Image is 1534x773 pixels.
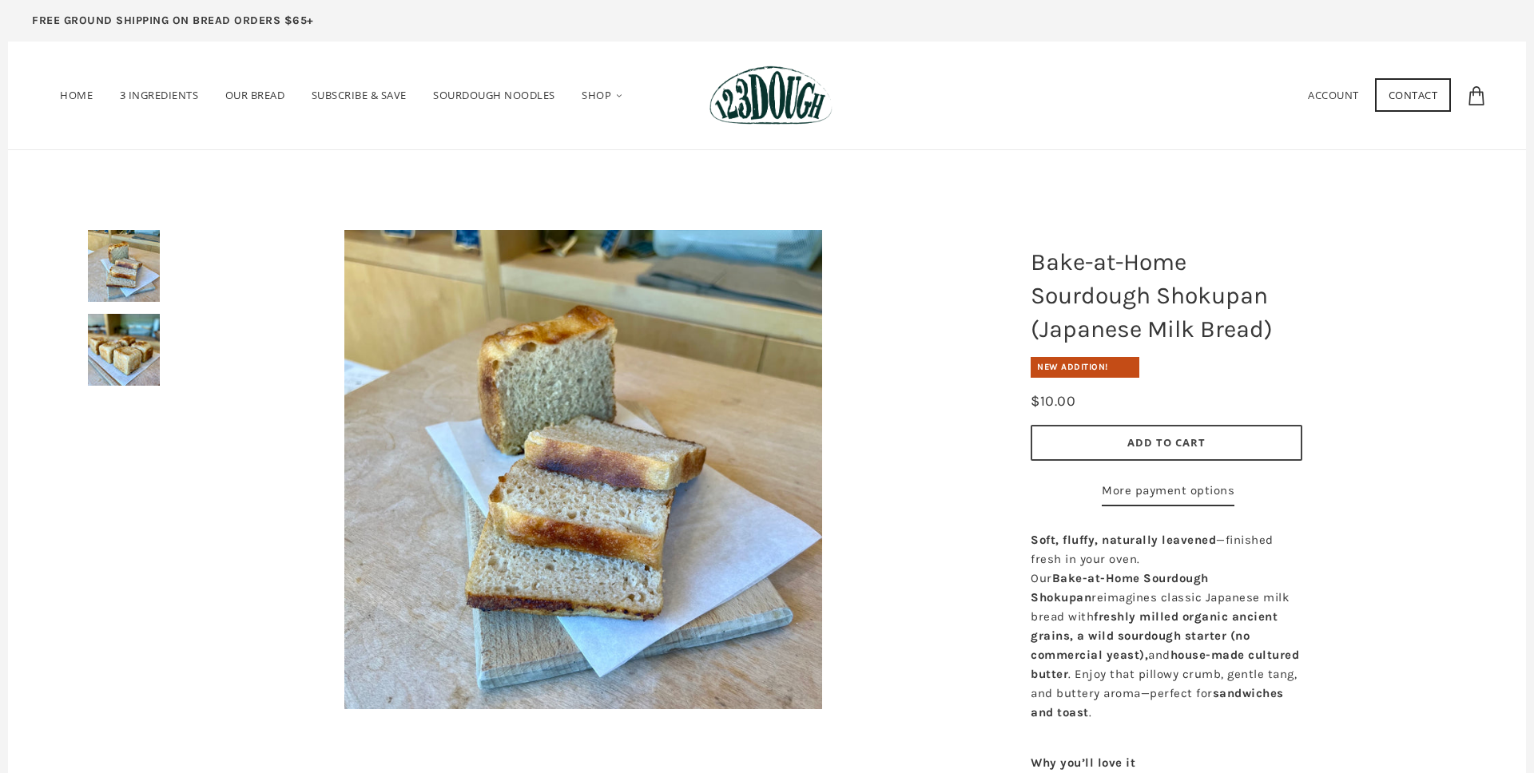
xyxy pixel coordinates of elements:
nav: Primary [48,66,636,125]
strong: freshly milled organic ancient grains, a wild sourdough starter (no commercial yeast), [1031,609,1278,662]
strong: Why you’ll love it [1031,755,1135,770]
p: FREE GROUND SHIPPING ON BREAD ORDERS $65+ [32,12,314,30]
a: SOURDOUGH NOODLES [421,66,567,125]
strong: Soft, fluffy, naturally leavened [1031,533,1216,547]
a: Shop [570,66,636,125]
strong: Bake-at-Home Sourdough Shokupan [1031,571,1209,605]
a: Our Bread [213,66,297,125]
img: Bake-at-Home Sourdough Shokupan (Japanese Milk Bread) [88,314,160,386]
a: Subscribe & Save [300,66,419,125]
span: SOURDOUGH NOODLES [433,88,555,102]
span: Subscribe & Save [312,88,407,102]
span: Add to Cart [1127,435,1206,450]
h1: Bake-at-Home Sourdough Shokupan (Japanese Milk Bread) [1019,237,1314,354]
p: —finished fresh in your oven. Our reimagines classic Japanese milk bread with and . Enjoy that pi... [1031,530,1302,722]
span: 3 Ingredients [120,88,199,102]
img: Bake-at-Home Sourdough Shokupan (Japanese Milk Bread) [344,230,822,709]
strong: sandwiches and toast [1031,686,1284,719]
span: Home [60,88,93,102]
a: Bake-at-Home Sourdough Shokupan (Japanese Milk Bread) [200,230,967,709]
img: 123Dough Bakery [709,65,832,125]
img: Bake-at-Home Sourdough Shokupan (Japanese Milk Bread) [88,230,160,302]
div: New Addition! [1031,357,1139,378]
span: Shop [582,88,611,102]
a: More payment options [1102,481,1234,506]
a: Contact [1375,78,1452,112]
strong: house-made cultured butter [1031,648,1299,681]
span: Our Bread [225,88,285,102]
a: FREE GROUND SHIPPING ON BREAD ORDERS $65+ [8,8,338,42]
a: Home [48,66,105,125]
a: 3 Ingredients [108,66,211,125]
a: Account [1308,88,1359,102]
button: Add to Cart [1031,425,1302,461]
div: $10.00 [1031,390,1075,413]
